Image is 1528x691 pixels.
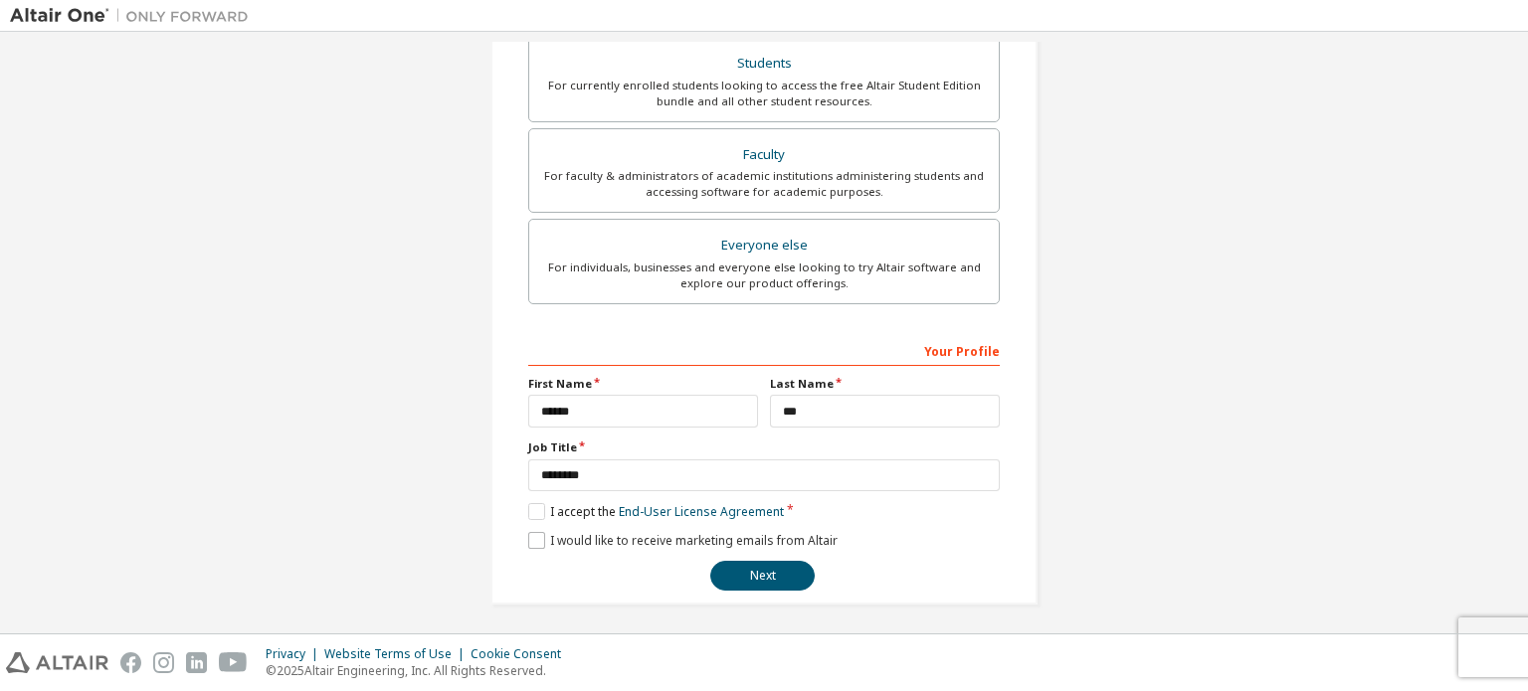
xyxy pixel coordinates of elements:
[541,232,987,259] div: Everyone else
[528,439,1000,455] label: Job Title
[541,50,987,78] div: Students
[528,376,758,392] label: First Name
[266,646,324,662] div: Privacy
[770,376,1000,392] label: Last Name
[324,646,471,662] div: Website Terms of Use
[710,561,815,591] button: Next
[619,503,784,520] a: End-User License Agreement
[528,334,1000,366] div: Your Profile
[120,652,141,673] img: facebook.svg
[266,662,573,679] p: © 2025 Altair Engineering, Inc. All Rights Reserved.
[471,646,573,662] div: Cookie Consent
[10,6,259,26] img: Altair One
[541,168,987,200] div: For faculty & administrators of academic institutions administering students and accessing softwa...
[153,652,174,673] img: instagram.svg
[186,652,207,673] img: linkedin.svg
[541,78,987,109] div: For currently enrolled students looking to access the free Altair Student Edition bundle and all ...
[528,532,838,549] label: I would like to receive marketing emails from Altair
[541,141,987,169] div: Faculty
[219,652,248,673] img: youtube.svg
[528,503,784,520] label: I accept the
[541,259,987,291] div: For individuals, businesses and everyone else looking to try Altair software and explore our prod...
[6,652,108,673] img: altair_logo.svg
